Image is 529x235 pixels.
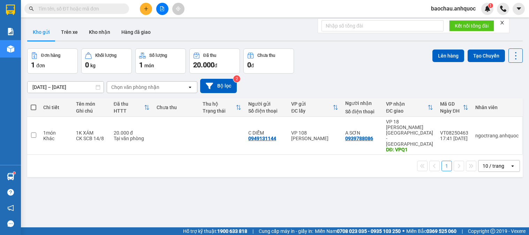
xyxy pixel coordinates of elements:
span: 0 [247,61,251,69]
img: logo-vxr [6,5,15,15]
div: 10 / trang [483,162,504,169]
button: Kết nối tổng đài [449,20,494,31]
input: Nhập số tổng đài [322,20,444,31]
div: 20.000 đ [114,130,150,136]
th: Toggle SortBy [383,98,437,117]
div: VP nhận [386,101,428,107]
div: 0939788086 [345,136,373,141]
img: solution-icon [7,28,14,35]
img: warehouse-icon [7,45,14,53]
div: ĐC lấy [291,108,333,114]
div: Mã GD [440,101,463,107]
span: Miền Bắc [406,227,456,235]
span: đ [214,63,217,68]
span: Miền Nam [315,227,401,235]
span: message [7,220,14,227]
button: Đã thu20.000đ [189,48,240,74]
span: đ [251,63,254,68]
span: 0 [85,61,89,69]
div: CK SCB 14/8 [76,136,107,141]
div: A SƠN [345,130,379,136]
div: VT08250463 [440,130,468,136]
span: search [29,6,34,11]
div: Số lượng [149,53,167,58]
sup: 1 [13,172,15,174]
span: kg [90,63,96,68]
th: Toggle SortBy [437,98,472,117]
div: 1K XÁM [76,130,107,136]
span: copyright [490,229,495,234]
span: | [462,227,463,235]
button: aim [172,3,184,15]
span: ⚪️ [402,230,405,233]
button: Lên hàng [432,50,464,62]
div: VP gửi [291,101,333,107]
span: question-circle [7,189,14,196]
span: Cung cấp máy in - giấy in: [259,227,313,235]
strong: 0708 023 035 - 0935 103 250 [337,228,401,234]
img: icon-new-feature [484,6,491,12]
span: 1 [31,61,35,69]
div: ngoctrang.anhquoc [475,133,519,138]
div: VP 18 [PERSON_NAME][GEOGRAPHIC_DATA] - [GEOGRAPHIC_DATA] [386,119,433,147]
div: VP 108 [PERSON_NAME] [291,130,338,141]
button: Chưa thu0đ [243,48,294,74]
div: HTTT [114,108,144,114]
div: Chưa thu [257,53,275,58]
button: caret-down [513,3,525,15]
svg: open [187,84,193,90]
div: C DIỄM [248,130,284,136]
div: Khác [43,136,69,141]
div: Ghi chú [76,108,107,114]
div: DĐ: VPQ1 [386,147,433,152]
span: Hỗ trợ kỹ thuật: [183,227,247,235]
span: aim [176,6,181,11]
th: Toggle SortBy [110,98,153,117]
div: 1 món [43,130,69,136]
div: 0949131144 [248,136,276,141]
input: Tìm tên, số ĐT hoặc mã đơn [38,5,121,13]
span: 20.000 [193,61,214,69]
button: Kho nhận [83,24,116,40]
div: Đã thu [203,53,216,58]
span: file-add [160,6,165,11]
strong: 1900 633 818 [217,228,247,234]
button: Hàng đã giao [116,24,156,40]
button: Khối lượng0kg [81,48,132,74]
span: Kết nối tổng đài [455,22,489,30]
span: close [500,20,505,25]
div: Nhân viên [475,105,519,110]
div: Ngày ĐH [440,108,463,114]
sup: 1 [488,3,493,8]
input: Select a date range. [28,82,104,93]
th: Toggle SortBy [288,98,342,117]
button: Số lượng1món [135,48,186,74]
button: file-add [156,3,168,15]
div: Tại văn phòng [114,136,150,141]
div: 17:41 [DATE] [440,136,468,141]
img: phone-icon [500,6,506,12]
div: Đã thu [114,101,144,107]
button: Đơn hàng1đơn [27,48,78,74]
img: warehouse-icon [7,173,14,180]
span: | [252,227,254,235]
span: baochau.anhquoc [425,4,481,13]
button: Trên xe [55,24,83,40]
div: Người nhận [345,100,379,106]
button: plus [140,3,152,15]
div: Chi tiết [43,105,69,110]
button: Tạo Chuyến [468,50,505,62]
div: Người gửi [248,101,284,107]
div: Số điện thoại [345,109,379,114]
span: plus [144,6,149,11]
button: Bộ lọc [200,79,237,93]
div: ĐC giao [386,108,428,114]
div: Trạng thái [203,108,236,114]
div: Số điện thoại [248,108,284,114]
div: Chưa thu [157,105,195,110]
div: Đơn hàng [41,53,60,58]
strong: 0369 525 060 [426,228,456,234]
button: 1 [441,161,452,171]
div: Chọn văn phòng nhận [111,84,159,91]
th: Toggle SortBy [199,98,245,117]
